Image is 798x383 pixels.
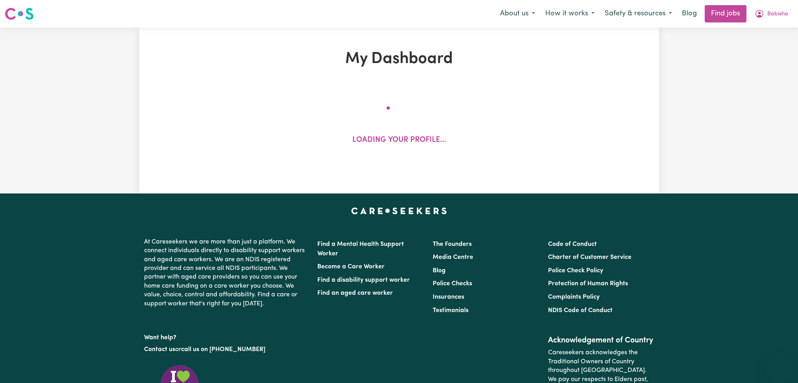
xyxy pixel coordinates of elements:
[351,208,447,214] a: Careseekers home page
[495,6,540,22] button: About us
[548,294,600,300] a: Complaints Policy
[433,294,464,300] a: Insurances
[144,346,175,353] a: Contact us
[548,241,597,247] a: Code of Conduct
[5,5,34,23] a: Careseekers logo
[548,268,603,274] a: Police Check Policy
[144,342,308,357] p: or
[317,277,410,283] a: Find a disability support worker
[433,307,468,314] a: Testimonials
[5,7,34,21] img: Careseekers logo
[767,10,788,19] span: Babisha
[433,254,473,260] a: Media Centre
[317,290,393,296] a: Find an aged care worker
[144,234,308,311] p: At Careseekers we are more than just a platform. We connect individuals directly to disability su...
[144,330,308,342] p: Want help?
[181,346,265,353] a: call us on [PHONE_NUMBER]
[352,135,446,146] p: Loading your profile...
[750,6,793,22] button: My Account
[548,281,628,287] a: Protection of Human Rights
[548,307,613,314] a: NDIS Code of Conduct
[540,6,600,22] button: How it works
[548,254,631,260] a: Charter of Customer Service
[677,5,702,22] a: Blog
[767,351,792,377] iframe: Button to launch messaging window
[433,281,472,287] a: Police Checks
[705,5,746,22] a: Find jobs
[317,241,404,257] a: Find a Mental Health Support Worker
[231,50,568,69] h1: My Dashboard
[600,6,677,22] button: Safety & resources
[433,241,472,247] a: The Founders
[433,268,446,274] a: Blog
[317,264,385,270] a: Become a Care Worker
[548,336,654,345] h2: Acknowledgement of Country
